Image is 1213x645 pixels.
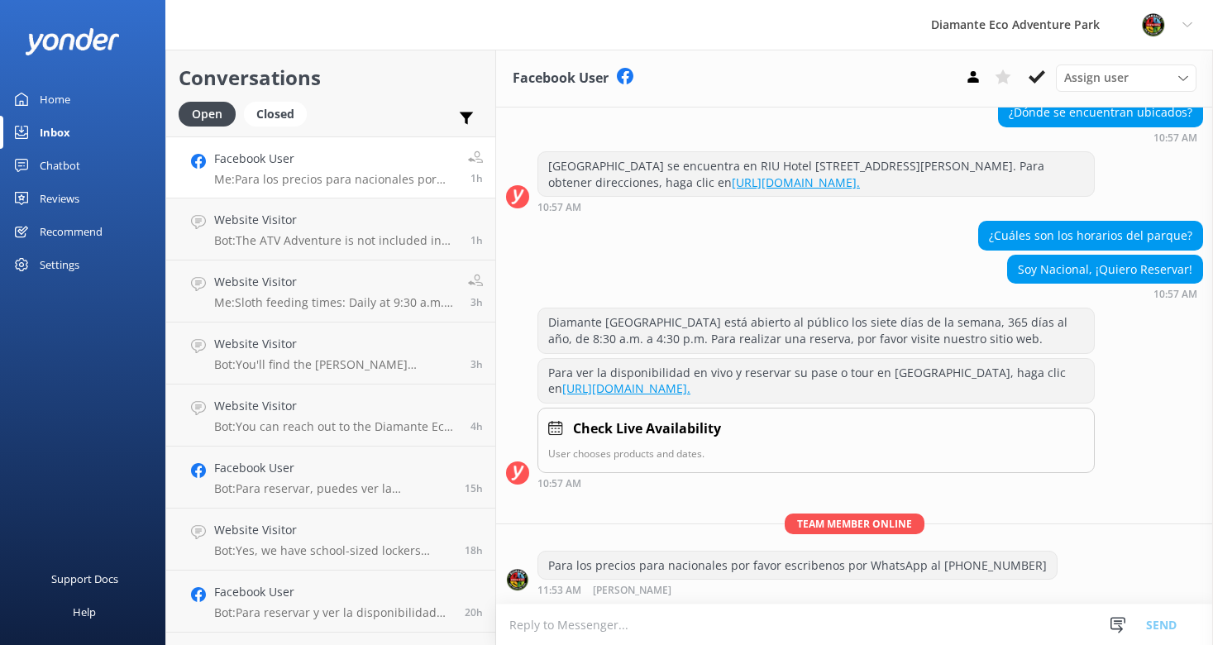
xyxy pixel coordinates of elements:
p: Me: Sloth feeding times: Daily at 9:30 a.m., 12:30 p.m., and 3:30 p.m. (Animal Sanctuary). Arrive... [214,295,456,310]
div: Assign User [1056,64,1196,91]
p: Bot: Para reservar y ver la disponibilidad en tiempo real, puedes hacerlo en línea a través de es... [214,605,452,620]
strong: 10:57 AM [537,203,581,213]
span: Sep 04 2025 11:53am (UTC -06:00) America/Costa_Rica [470,171,483,185]
div: Sep 04 2025 10:57am (UTC -06:00) America/Costa_Rica [998,131,1203,143]
h4: Website Visitor [214,211,458,229]
div: Support Docs [51,562,118,595]
h4: Website Visitor [214,273,456,291]
div: ¿Dónde se encuentran ubicados? [999,98,1202,127]
span: Assign user [1064,69,1129,87]
div: Home [40,83,70,116]
div: Closed [244,102,307,127]
h4: Website Visitor [214,335,458,353]
div: ¿Cuáles son los horarios del parque? [979,222,1202,250]
a: Facebook UserMe:Para los precios para nacionales por favor escribenos por WhatsApp al [PHONE_NUMB... [166,136,495,198]
div: Sep 04 2025 11:53am (UTC -06:00) America/Costa_Rica [537,584,1058,595]
div: Sep 04 2025 10:57am (UTC -06:00) America/Costa_Rica [1007,288,1203,299]
div: [GEOGRAPHIC_DATA] se encuentra en RIU Hotel [STREET_ADDRESS][PERSON_NAME]. Para obtener direccion... [538,152,1094,196]
a: Website VisitorBot:Yes, we have school-sized lockers available for personal items. If you have la... [166,509,495,571]
span: Sep 03 2025 06:25pm (UTC -06:00) America/Costa_Rica [465,543,483,557]
h4: Website Visitor [214,397,458,415]
h4: Facebook User [214,459,452,477]
span: Sep 04 2025 09:28am (UTC -06:00) America/Costa_Rica [470,357,483,371]
h4: Website Visitor [214,521,452,539]
a: Open [179,104,244,122]
a: Facebook UserBot:Para reservar, puedes ver la disponibilidad en vivo y hacer tu reserva en el sig... [166,447,495,509]
div: Para ver la disponibilidad en vivo y reservar su pase o tour en [GEOGRAPHIC_DATA], haga clic en [538,359,1094,403]
a: [URL][DOMAIN_NAME]. [732,174,860,190]
a: Website VisitorBot:You can reach out to the Diamante Eco Adventure Park team by calling [PHONE_NU... [166,385,495,447]
a: [URL][DOMAIN_NAME]. [562,380,690,396]
div: Diamante [GEOGRAPHIC_DATA] está abierto al público los siete días de la semana, 365 días al año, ... [538,308,1094,352]
strong: 10:57 AM [537,479,581,489]
div: Reviews [40,182,79,215]
strong: 10:57 AM [1153,289,1197,299]
a: Closed [244,104,315,122]
a: Website VisitorBot:You'll find the [PERSON_NAME][GEOGRAPHIC_DATA] at [GEOGRAPHIC_DATA], located a... [166,322,495,385]
div: Open [179,102,236,127]
p: Bot: You'll find the [PERSON_NAME][GEOGRAPHIC_DATA] at [GEOGRAPHIC_DATA], located at RIU Hotel [S... [214,357,458,372]
img: 831-1756915225.png [1141,12,1166,37]
div: Inbox [40,116,70,149]
div: Recommend [40,215,103,248]
h2: Conversations [179,62,483,93]
span: Sep 03 2025 04:57pm (UTC -06:00) America/Costa_Rica [465,605,483,619]
span: Sep 03 2025 09:24pm (UTC -06:00) America/Costa_Rica [465,481,483,495]
h4: Check Live Availability [573,418,721,440]
div: Sep 04 2025 10:57am (UTC -06:00) America/Costa_Rica [537,477,1095,489]
div: Settings [40,248,79,281]
p: Bot: You can reach out to the Diamante Eco Adventure Park team by calling [PHONE_NUMBER], sending... [214,419,458,434]
h3: Facebook User [513,68,609,89]
p: Bot: Para reservar, puedes ver la disponibilidad en vivo y hacer tu reserva en el siguiente enlac... [214,481,452,496]
a: Facebook UserBot:Para reservar y ver la disponibilidad en tiempo real, puedes hacerlo en línea a ... [166,571,495,633]
span: Sep 04 2025 09:57am (UTC -06:00) America/Costa_Rica [470,295,483,309]
span: Sep 04 2025 11:10am (UTC -06:00) America/Costa_Rica [470,233,483,247]
p: User chooses products and dates. [548,446,1084,461]
div: Soy Nacional, ¡Quiero Reservar! [1008,256,1202,284]
p: Bot: The ATV Adventure is not included in the Adventure Pass. It's a separate, thrilling experien... [214,233,458,248]
strong: 11:53 AM [537,585,581,595]
span: Sep 04 2025 08:45am (UTC -06:00) America/Costa_Rica [470,419,483,433]
div: Sep 04 2025 10:57am (UTC -06:00) America/Costa_Rica [537,201,1095,213]
img: yonder-white-logo.png [25,28,120,55]
span: Team member online [785,514,924,534]
h4: Facebook User [214,150,456,168]
div: Chatbot [40,149,80,182]
strong: 10:57 AM [1153,133,1197,143]
h4: Facebook User [214,583,452,601]
div: Para los precios para nacionales por favor escribenos por WhatsApp al [PHONE_NUMBER] [538,552,1057,580]
p: Me: Para los precios para nacionales por favor escribenos por WhatsApp al [PHONE_NUMBER] [214,172,456,187]
a: Website VisitorBot:The ATV Adventure is not included in the Adventure Pass. It's a separate, thri... [166,198,495,260]
span: [PERSON_NAME] [593,585,671,595]
p: Bot: Yes, we have school-sized lockers available for personal items. If you have larger luggage, ... [214,543,452,558]
a: Website VisitorMe:Sloth feeding times: Daily at 9:30 a.m., 12:30 p.m., and 3:30 p.m. (Animal Sanc... [166,260,495,322]
div: Help [73,595,96,628]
